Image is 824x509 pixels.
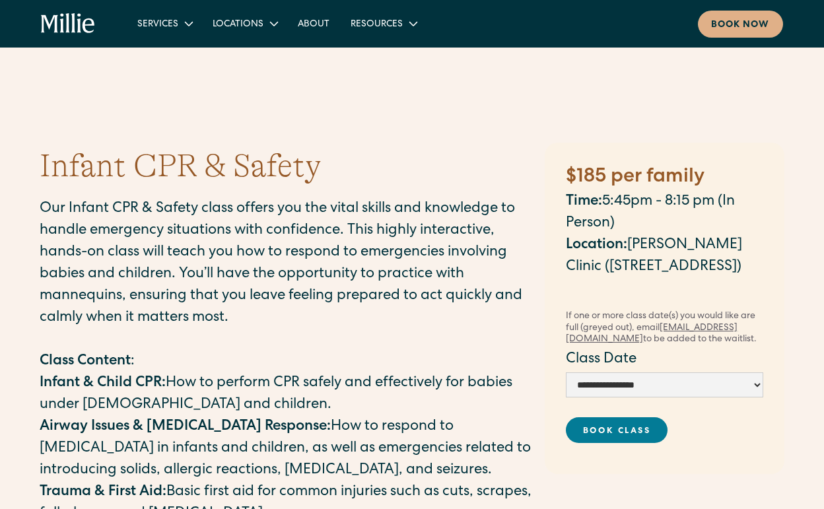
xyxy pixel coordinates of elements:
[566,168,704,187] strong: $185 per family
[566,195,602,209] strong: Time:
[40,420,331,434] strong: Airway Issues & [MEDICAL_DATA] Response:
[566,349,763,371] label: Class Date
[40,373,532,417] p: How to perform CPR safely and effectively for babies under [DEMOGRAPHIC_DATA] and children.
[137,18,178,32] div: Services
[566,191,763,279] p: 5:45pm - 8:15 pm (In Person) [PERSON_NAME] Clinic ([STREET_ADDRESS])
[340,13,427,34] div: Resources
[127,13,202,34] div: Services
[40,199,532,329] p: Our Infant CPR & Safety class offers you the vital skills and knowledge to handle emergency situa...
[40,145,321,188] h1: Infant CPR & Safety
[40,485,166,500] strong: Trauma & First Aid:
[566,311,763,346] div: If one or more class date(s) you would like are full (greyed out), email to be added to the waitl...
[213,18,263,32] div: Locations
[287,13,340,34] a: About
[40,351,532,373] p: :
[566,279,763,300] p: ‍
[566,417,668,443] a: Book Class
[566,238,627,253] strong: Location:
[698,11,783,38] a: Book now
[711,18,770,32] div: Book now
[40,376,166,391] strong: Infant & Child CPR:
[202,13,287,34] div: Locations
[40,329,532,351] p: ‍
[41,13,94,34] a: home
[40,417,532,482] p: How to respond to [MEDICAL_DATA] in infants and children, as well as emergencies related to intro...
[351,18,403,32] div: Resources
[40,355,131,369] strong: Class Content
